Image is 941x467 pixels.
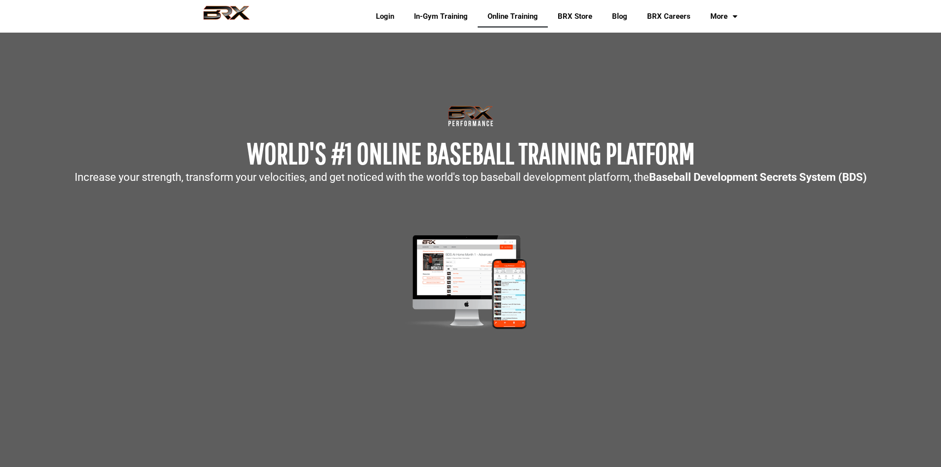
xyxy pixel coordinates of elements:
[602,5,637,28] a: Blog
[247,136,695,170] span: WORLD'S #1 ONLINE BASEBALL TRAINING PLATFORM
[447,104,495,128] img: Transparent-Black-BRX-Logo-White-Performance
[194,5,259,27] img: BRX Performance
[548,5,602,28] a: BRX Store
[392,232,549,332] img: Mockup-2-large
[478,5,548,28] a: Online Training
[649,171,867,183] strong: Baseball Development Secrets System (BDS)
[366,5,404,28] a: Login
[404,5,478,28] a: In-Gym Training
[700,5,747,28] a: More
[5,172,936,183] p: Increase your strength, transform your velocities, and get noticed with the world's top baseball ...
[637,5,700,28] a: BRX Careers
[359,5,747,28] div: Navigation Menu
